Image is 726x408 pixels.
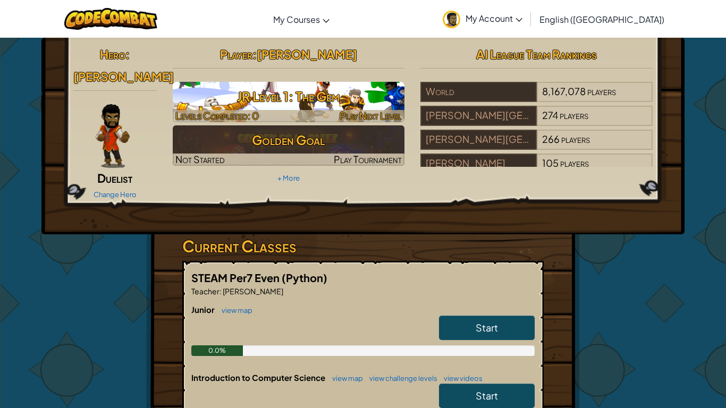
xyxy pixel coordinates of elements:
span: My Courses [273,14,320,25]
h3: Golden Goal [173,128,405,152]
img: JR Level 1: The Gem [173,82,405,122]
span: Start [476,321,498,334]
a: My Account [437,2,528,36]
span: Start [476,389,498,402]
span: players [560,157,589,169]
h3: Current Classes [182,234,544,258]
span: players [561,133,590,145]
a: Change Hero [94,190,137,199]
a: Golden GoalNot StartedPlay Tournament [173,125,405,166]
span: English ([GEOGRAPHIC_DATA]) [539,14,664,25]
img: CodeCombat logo [64,8,157,30]
span: players [560,109,588,121]
span: (Python) [282,271,327,284]
span: [PERSON_NAME] [73,69,174,84]
a: [PERSON_NAME]105players [420,164,653,176]
span: 274 [542,109,558,121]
a: World8,167,078players [420,92,653,104]
a: + More [277,174,300,182]
div: [PERSON_NAME][GEOGRAPHIC_DATA] [420,130,536,150]
span: Hero [100,47,125,62]
span: : [252,47,257,62]
a: view videos [438,374,483,382]
span: 105 [542,157,559,169]
img: duelist-pose.png [96,104,130,168]
span: Teacher [191,286,220,296]
span: Play Tournament [334,153,402,165]
span: [PERSON_NAME] [222,286,283,296]
span: Introduction to Computer Science [191,372,327,382]
a: view map [216,306,252,314]
span: Play Next Level [340,109,402,122]
span: My Account [466,13,522,24]
span: Player [220,47,252,62]
span: Duelist [97,171,132,185]
a: English ([GEOGRAPHIC_DATA]) [534,5,670,33]
span: 266 [542,133,560,145]
div: [PERSON_NAME] [420,154,536,174]
a: [PERSON_NAME][GEOGRAPHIC_DATA]274players [420,116,653,128]
span: : [125,47,130,62]
a: view map [327,374,363,382]
a: Play Next Level [173,82,405,122]
a: [PERSON_NAME][GEOGRAPHIC_DATA]266players [420,140,653,152]
span: players [587,85,616,97]
span: 8,167,078 [542,85,586,97]
span: Not Started [175,153,225,165]
span: AI League Team Rankings [476,47,597,62]
span: : [220,286,222,296]
a: view challenge levels [364,374,437,382]
span: STEAM Per7 Even [191,271,282,284]
h3: JR Level 1: The Gem [173,84,405,108]
div: 0.0% [191,345,243,356]
span: Levels Completed: 0 [175,109,259,122]
img: Golden Goal [173,125,405,166]
span: [PERSON_NAME] [257,47,357,62]
div: [PERSON_NAME][GEOGRAPHIC_DATA] [420,106,536,126]
div: World [420,82,536,102]
span: Junior [191,304,216,314]
a: My Courses [268,5,335,33]
img: avatar [443,11,460,28]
